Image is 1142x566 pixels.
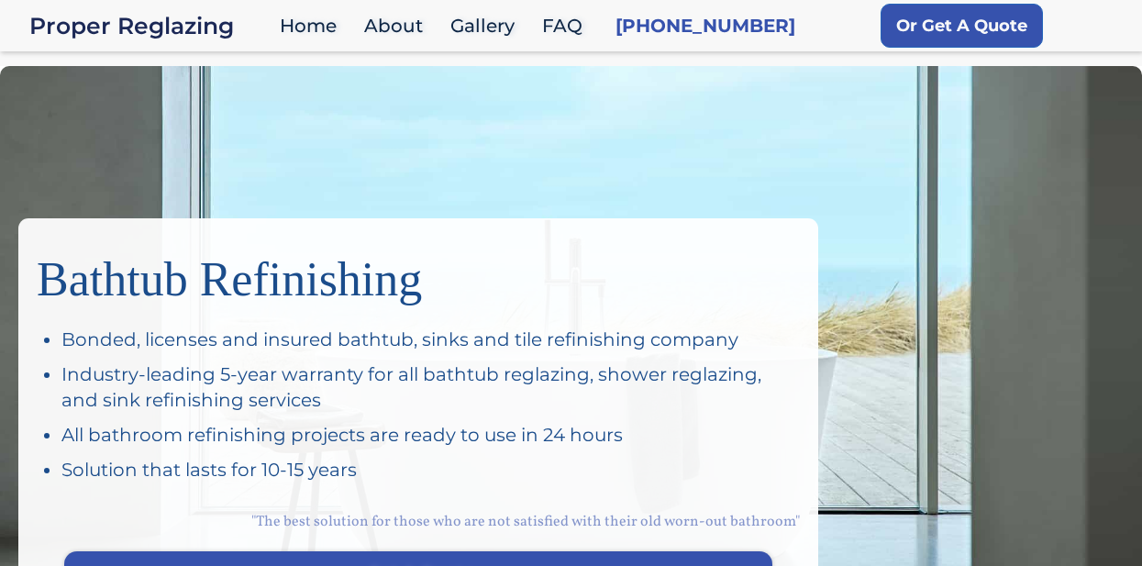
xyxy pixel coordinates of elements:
[29,13,271,39] div: Proper Reglazing
[37,492,800,551] div: "The best solution for those who are not satisfied with their old worn-out bathroom"
[881,4,1043,48] a: Or Get A Quote
[615,13,795,39] a: [PHONE_NUMBER]
[355,6,441,46] a: About
[533,6,601,46] a: FAQ
[271,6,355,46] a: Home
[61,422,800,448] div: All bathroom refinishing projects are ready to use in 24 hours
[61,327,800,352] div: Bonded, licenses and insured bathtub, sinks and tile refinishing company
[29,13,271,39] a: home
[61,457,800,483] div: Solution that lasts for 10-15 years
[37,237,800,308] h1: Bathtub Refinishing
[441,6,533,46] a: Gallery
[61,361,800,413] div: Industry-leading 5-year warranty for all bathtub reglazing, shower reglazing, and sink refinishin...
